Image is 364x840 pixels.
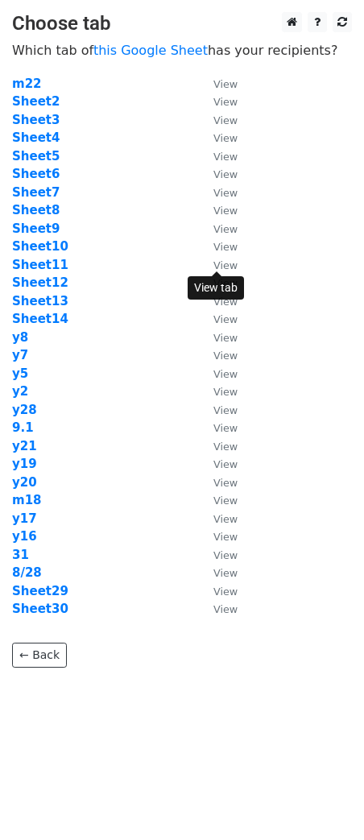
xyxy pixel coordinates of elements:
a: Sheet9 [12,221,60,236]
a: y21 [12,439,37,453]
a: View [197,167,238,181]
small: View [213,313,238,325]
a: View [197,420,238,435]
small: View [213,531,238,543]
small: View [213,368,238,380]
small: View [213,205,238,217]
a: Sheet5 [12,149,60,163]
a: View [197,258,238,272]
a: View [197,565,238,580]
a: View [197,511,238,526]
small: View [213,386,238,398]
small: View [213,241,238,253]
a: View [197,439,238,453]
a: View [197,366,238,381]
small: View [213,259,238,271]
a: View [197,203,238,217]
small: View [213,187,238,199]
a: y7 [12,348,28,362]
small: View [213,296,238,308]
small: View [213,168,238,180]
small: View [213,494,238,507]
small: View [213,603,238,615]
a: View [197,239,238,254]
a: Sheet13 [12,294,68,308]
a: Sheet7 [12,185,60,200]
a: 31 [12,548,29,562]
a: m18 [12,493,42,507]
small: View [213,549,238,561]
a: Sheet11 [12,258,68,272]
a: View [197,584,238,598]
a: 8/28 [12,565,42,580]
a: y16 [12,529,37,544]
a: View [197,493,238,507]
small: View [213,151,238,163]
small: View [213,223,238,235]
a: y5 [12,366,28,381]
a: Sheet30 [12,602,68,616]
a: View [197,221,238,236]
small: View [213,458,238,470]
a: Sheet29 [12,584,68,598]
a: ← Back [12,643,67,668]
a: Sheet6 [12,167,60,181]
a: Sheet8 [12,203,60,217]
a: y8 [12,330,28,345]
small: View [213,567,238,579]
a: y28 [12,403,37,417]
a: View [197,113,238,127]
a: Sheet3 [12,113,60,127]
a: Sheet2 [12,94,60,109]
a: m22 [12,77,42,91]
div: View tab [188,276,244,300]
a: View [197,529,238,544]
a: Sheet12 [12,275,68,290]
small: View [213,78,238,90]
a: 9.1 [12,420,34,435]
a: View [197,185,238,200]
a: y20 [12,475,37,490]
h3: Choose tab [12,12,352,35]
small: View [213,513,238,525]
small: View [213,132,238,144]
a: View [197,130,238,145]
a: View [197,548,238,562]
a: View [197,312,238,326]
small: View [213,422,238,434]
strong: Sheet14 [12,312,68,326]
small: View [213,404,238,416]
a: View [197,457,238,471]
small: View [213,477,238,489]
small: View [213,586,238,598]
strong: y17 [12,511,37,526]
a: Sheet10 [12,239,68,254]
small: View [213,441,238,453]
small: View [213,96,238,108]
p: Which tab of has your recipients? [12,42,352,59]
small: View [213,114,238,126]
a: View [197,475,238,490]
a: View [197,403,238,417]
